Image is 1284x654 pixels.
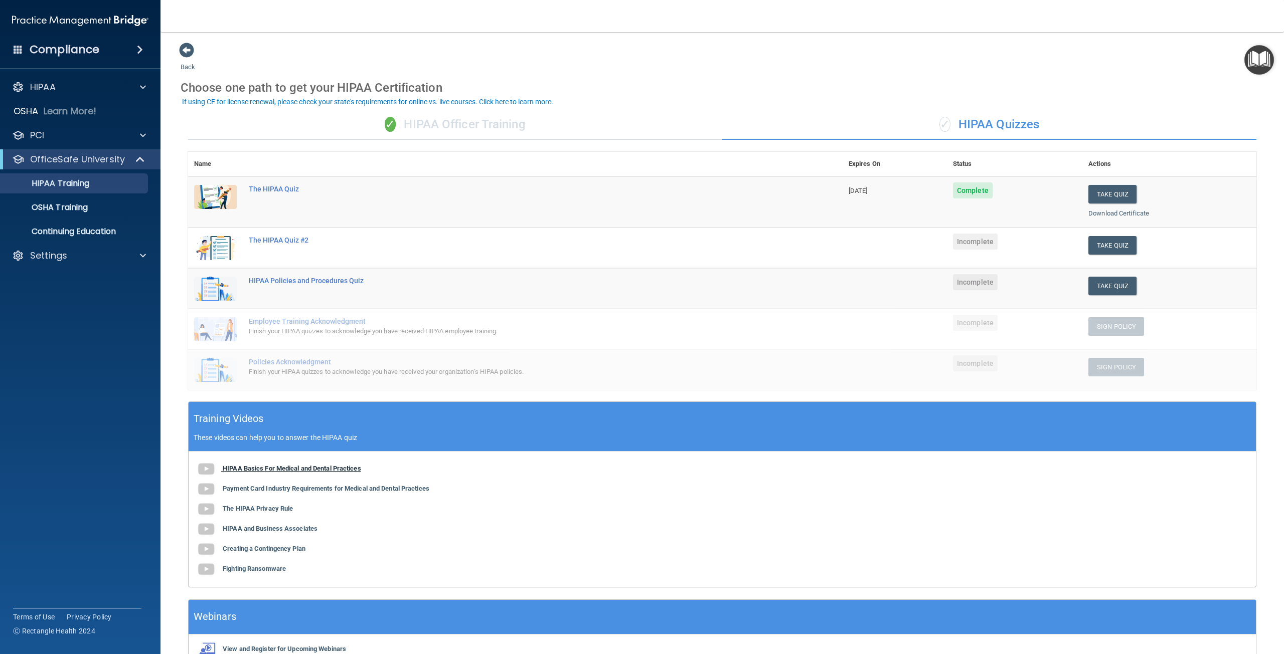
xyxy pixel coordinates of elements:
button: Take Quiz [1088,277,1137,295]
div: Policies Acknowledgment [249,358,792,366]
h5: Training Videos [194,410,264,427]
a: PCI [12,129,146,141]
b: View and Register for Upcoming Webinars [223,645,346,652]
div: Choose one path to get your HIPAA Certification [181,73,1264,102]
a: Download Certificate [1088,209,1149,217]
img: PMB logo [12,11,148,31]
b: Creating a Contingency Plan [223,545,305,552]
b: The HIPAA Privacy Rule [223,505,293,512]
img: gray_youtube_icon.38fcd6cc.png [196,559,216,579]
a: HIPAA [12,81,146,93]
b: HIPAA Basics For Medical and Dental Practices [223,465,361,472]
span: [DATE] [849,187,868,194]
b: HIPAA and Business Associates [223,525,317,532]
a: Settings [12,250,146,262]
span: Incomplete [953,274,998,290]
button: Sign Policy [1088,317,1144,336]
img: gray_youtube_icon.38fcd6cc.png [196,479,216,499]
h5: Webinars [194,608,236,625]
span: Incomplete [953,355,998,371]
img: gray_youtube_icon.38fcd6cc.png [196,459,216,479]
div: The HIPAA Quiz [249,185,792,193]
p: OfficeSafe University [30,153,125,165]
a: Back [181,51,195,71]
img: gray_youtube_icon.38fcd6cc.png [196,539,216,559]
p: Continuing Education [7,227,143,237]
th: Status [947,152,1082,176]
span: Complete [953,182,993,198]
span: Incomplete [953,234,998,250]
p: OSHA Training [7,202,88,212]
div: HIPAA Policies and Procedures Quiz [249,277,792,285]
th: Expires On [843,152,947,176]
a: OfficeSafe University [12,153,145,165]
div: Finish your HIPAA quizzes to acknowledge you have received HIPAA employee training. [249,325,792,337]
div: If using CE for license renewal, please check your state's requirements for online vs. live cours... [182,98,553,105]
span: ✓ [939,117,950,132]
p: Settings [30,250,67,262]
div: Finish your HIPAA quizzes to acknowledge you have received your organization’s HIPAA policies. [249,366,792,378]
th: Actions [1082,152,1256,176]
p: OSHA [14,105,39,117]
div: HIPAA Quizzes [722,110,1256,140]
p: Learn More! [44,105,97,117]
a: Terms of Use [13,612,55,622]
button: Take Quiz [1088,236,1137,255]
a: Privacy Policy [67,612,112,622]
b: Payment Card Industry Requirements for Medical and Dental Practices [223,485,429,492]
h4: Compliance [30,43,99,57]
p: PCI [30,129,44,141]
th: Name [188,152,243,176]
b: Fighting Ransomware [223,565,286,572]
button: Take Quiz [1088,185,1137,203]
p: HIPAA [30,81,56,93]
div: HIPAA Officer Training [188,110,722,140]
p: HIPAA Training [7,178,89,188]
span: Incomplete [953,315,998,331]
p: These videos can help you to answer the HIPAA quiz [194,433,1251,442]
div: The HIPAA Quiz #2 [249,236,792,244]
button: Open Resource Center [1244,45,1274,75]
img: gray_youtube_icon.38fcd6cc.png [196,519,216,539]
span: ✓ [385,117,396,132]
span: Ⓒ Rectangle Health 2024 [13,626,95,636]
button: Sign Policy [1088,358,1144,376]
div: Employee Training Acknowledgment [249,317,792,325]
img: gray_youtube_icon.38fcd6cc.png [196,499,216,519]
button: If using CE for license renewal, please check your state's requirements for online vs. live cours... [181,97,555,107]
